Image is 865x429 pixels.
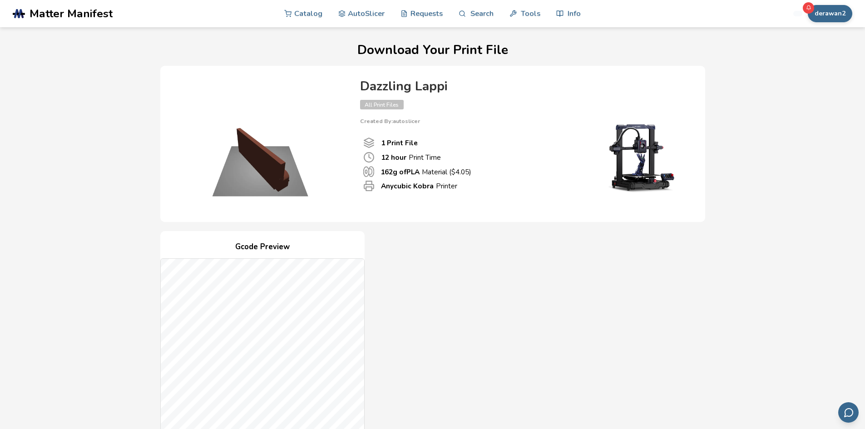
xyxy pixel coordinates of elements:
[363,166,374,177] span: Material Used
[381,167,471,177] p: Material ($ 4.05 )
[381,153,441,162] p: Print Time
[360,118,687,124] p: Created By: autoslicer
[596,124,687,192] img: Printer
[360,79,687,94] h4: Dazzling Lappi
[363,180,375,192] span: Printer
[838,402,859,423] button: Send feedback via email
[30,7,113,20] span: Matter Manifest
[360,100,404,109] span: All Print Files
[363,152,375,163] span: Print Time
[381,138,418,148] b: 1 Print File
[169,75,351,211] img: Product
[363,137,375,148] span: Number Of Print files
[808,5,852,22] button: derawan2
[381,181,457,191] p: Printer
[381,181,434,191] b: Anycubic Kobra
[17,43,848,57] h1: Download Your Print File
[381,167,420,177] b: 162 g of PLA
[381,153,406,162] b: 12 hour
[160,240,365,254] h4: Gcode Preview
